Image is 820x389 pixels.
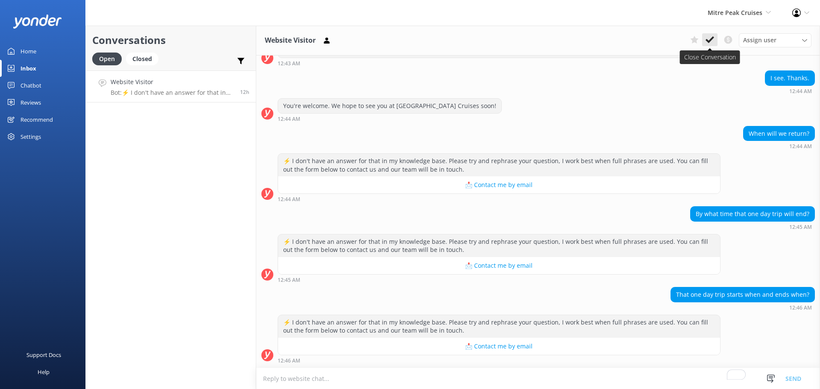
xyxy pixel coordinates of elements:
img: yonder-white-logo.png [13,15,62,29]
div: Oct 11 2025 12:43am (UTC +13:00) Pacific/Auckland [278,60,720,66]
div: Assign User [739,33,811,47]
div: I see. Thanks. [765,71,814,85]
div: Help [38,363,50,380]
button: 📩 Contact me by email [278,338,720,355]
div: Inbox [20,60,36,77]
div: Home [20,43,36,60]
div: Oct 11 2025 12:46am (UTC +13:00) Pacific/Auckland [278,357,720,363]
textarea: To enrich screen reader interactions, please activate Accessibility in Grammarly extension settings [256,368,820,389]
strong: 12:44 AM [278,117,300,122]
strong: 12:46 AM [278,358,300,363]
strong: 12:45 AM [278,278,300,283]
div: Oct 11 2025 12:44am (UTC +13:00) Pacific/Auckland [278,196,720,202]
strong: 12:45 AM [789,225,812,230]
span: Mitre Peak Cruises [708,9,762,17]
strong: 12:44 AM [789,144,812,149]
div: Recommend [20,111,53,128]
div: Oct 11 2025 12:45am (UTC +13:00) Pacific/Auckland [690,224,815,230]
h2: Conversations [92,32,249,48]
div: ⚡ I don't have an answer for that in my knowledge base. Please try and rephrase your question, I ... [278,315,720,338]
div: Oct 11 2025 12:44am (UTC +13:00) Pacific/Auckland [765,88,815,94]
a: Closed [126,54,163,63]
div: Support Docs [26,346,61,363]
button: 📩 Contact me by email [278,176,720,193]
div: Oct 11 2025 12:45am (UTC +13:00) Pacific/Auckland [278,277,720,283]
strong: 12:44 AM [278,197,300,202]
div: By what time that one day trip will end? [691,207,814,221]
div: When will we return? [744,126,814,141]
div: ⚡ I don't have an answer for that in my knowledge base. Please try and rephrase your question, I ... [278,154,720,176]
strong: 12:46 AM [789,305,812,310]
span: Assign user [743,35,776,45]
div: That one day trip starts when and ends when? [671,287,814,302]
div: Open [92,53,122,65]
div: You're welcome. We hope to see you at [GEOGRAPHIC_DATA] Cruises soon! [278,99,501,113]
h3: Website Visitor [265,35,316,46]
div: Closed [126,53,158,65]
div: Oct 11 2025 12:44am (UTC +13:00) Pacific/Auckland [278,116,502,122]
div: ⚡ I don't have an answer for that in my knowledge base. Please try and rephrase your question, I ... [278,234,720,257]
p: Bot: ⚡ I don't have an answer for that in my knowledge base. Please try and rephrase your questio... [111,89,234,97]
span: Oct 11 2025 12:46am (UTC +13:00) Pacific/Auckland [240,88,249,96]
a: Website VisitorBot:⚡ I don't have an answer for that in my knowledge base. Please try and rephras... [86,70,256,102]
h4: Website Visitor [111,77,234,87]
div: Chatbot [20,77,41,94]
div: Reviews [20,94,41,111]
button: 📩 Contact me by email [278,257,720,274]
a: Open [92,54,126,63]
div: Oct 11 2025 12:44am (UTC +13:00) Pacific/Auckland [743,143,815,149]
div: Oct 11 2025 12:46am (UTC +13:00) Pacific/Auckland [671,304,815,310]
div: Settings [20,128,41,145]
strong: 12:43 AM [278,61,300,66]
strong: 12:44 AM [789,89,812,94]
